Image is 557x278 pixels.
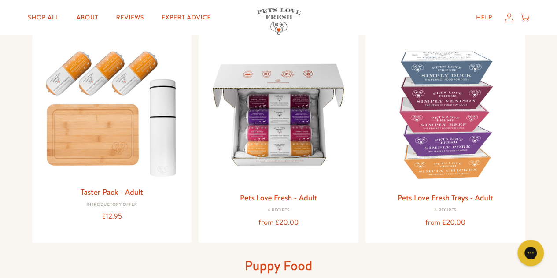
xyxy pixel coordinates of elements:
[138,257,420,274] h1: Puppy Food
[21,9,66,26] a: Shop All
[373,208,518,213] div: 4 Recipes
[398,192,493,203] a: Pets Love Fresh Trays - Adult
[206,208,351,213] div: 4 Recipes
[513,237,548,269] iframe: Gorgias live chat messenger
[39,42,185,182] img: Taster Pack - Adult
[469,9,499,26] a: Help
[240,192,317,203] a: Pets Love Fresh - Adult
[206,42,351,188] img: Pets Love Fresh - Adult
[206,217,351,229] div: from £20.00
[39,211,185,222] div: £12.95
[257,8,301,35] img: Pets Love Fresh
[373,42,518,188] img: Pets Love Fresh Trays - Adult
[39,202,185,208] div: Introductory Offer
[69,9,105,26] a: About
[155,9,218,26] a: Expert Advice
[81,186,143,197] a: Taster Pack - Adult
[109,9,151,26] a: Reviews
[373,217,518,229] div: from £20.00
